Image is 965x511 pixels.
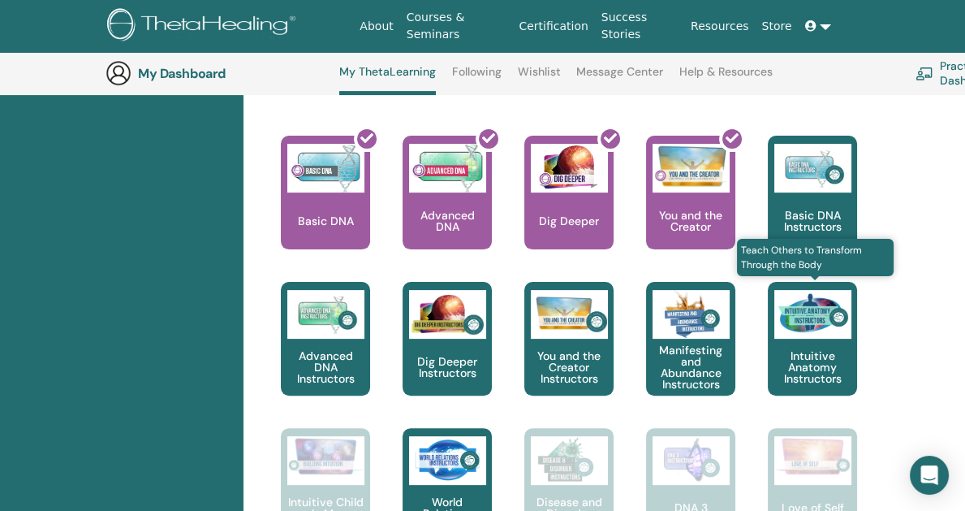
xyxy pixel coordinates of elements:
[768,350,857,384] p: Intuitive Anatomy Instructors
[531,144,608,193] img: Dig Deeper
[287,290,364,339] img: Advanced DNA Instructors
[532,215,605,227] p: Dig Deeper
[756,11,799,41] a: Store
[452,65,502,91] a: Following
[653,436,730,485] img: DNA 3 Instructors
[531,436,608,485] img: Disease and Disorder Instructors
[774,290,851,339] img: Intuitive Anatomy Instructors
[576,65,663,91] a: Message Center
[646,136,735,282] a: You and the Creator You and the Creator
[737,239,894,276] span: Teach Others to Transform Through the Body
[409,436,486,485] img: World Relations Instructors
[531,290,608,339] img: You and the Creator Instructors
[339,65,436,95] a: My ThetaLearning
[646,344,735,390] p: Manifesting and Abundance Instructors
[281,350,370,384] p: Advanced DNA Instructors
[281,282,370,428] a: Advanced DNA Instructors Advanced DNA Instructors
[409,144,486,193] img: Advanced DNA
[679,65,773,91] a: Help & Resources
[518,65,561,91] a: Wishlist
[138,66,300,81] h3: My Dashboard
[915,67,933,80] img: chalkboard-teacher.svg
[106,60,131,86] img: generic-user-icon.jpg
[403,136,492,282] a: Advanced DNA Advanced DNA
[646,210,735,232] p: You and the Creator
[524,282,614,428] a: You and the Creator Instructors You and the Creator Instructors
[287,436,364,476] img: Intuitive Child In Me Instructors
[768,136,857,282] a: Basic DNA Instructors Basic DNA Instructors
[653,144,730,188] img: You and the Creator
[281,136,370,282] a: Basic DNA Basic DNA
[774,436,851,476] img: Love of Self Instructors
[403,210,492,232] p: Advanced DNA
[646,282,735,428] a: Manifesting and Abundance Instructors Manifesting and Abundance Instructors
[512,11,594,41] a: Certification
[403,282,492,428] a: Dig Deeper Instructors Dig Deeper Instructors
[353,11,399,41] a: About
[400,2,513,50] a: Courses & Seminars
[653,290,730,339] img: Manifesting and Abundance Instructors
[774,144,851,193] img: Basic DNA Instructors
[768,282,857,428] a: Teach Others to Transform Through the Body Intuitive Anatomy Instructors Intuitive Anatomy Instru...
[595,2,684,50] a: Success Stories
[768,210,857,232] p: Basic DNA Instructors
[524,350,614,384] p: You and the Creator Instructors
[107,8,301,45] img: logo.png
[524,136,614,282] a: Dig Deeper Dig Deeper
[684,11,756,41] a: Resources
[287,144,364,193] img: Basic DNA
[409,290,486,339] img: Dig Deeper Instructors
[403,356,492,379] p: Dig Deeper Instructors
[910,456,949,495] div: Open Intercom Messenger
